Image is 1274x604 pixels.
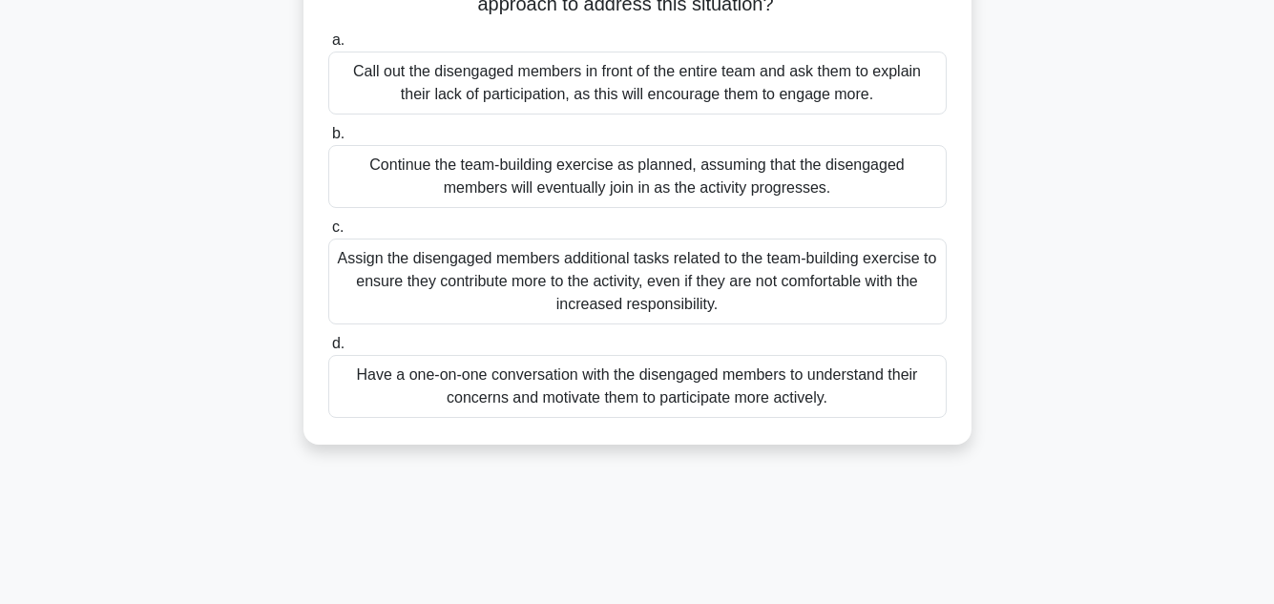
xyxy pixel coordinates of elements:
span: c. [332,219,344,235]
div: Assign the disengaged members additional tasks related to the team-building exercise to ensure th... [328,239,947,324]
span: d. [332,335,345,351]
div: Call out the disengaged members in front of the entire team and ask them to explain their lack of... [328,52,947,115]
div: Continue the team-building exercise as planned, assuming that the disengaged members will eventua... [328,145,947,208]
span: b. [332,125,345,141]
div: Have a one-on-one conversation with the disengaged members to understand their concerns and motiv... [328,355,947,418]
span: a. [332,31,345,48]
